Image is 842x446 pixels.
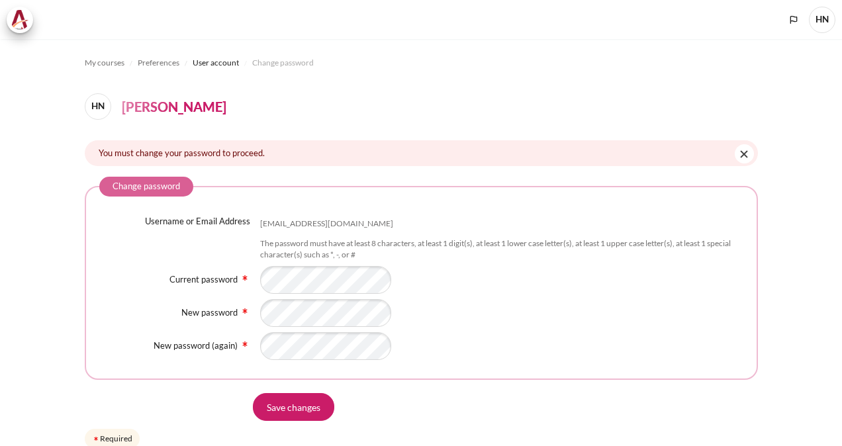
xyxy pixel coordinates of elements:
a: Change password [252,55,314,71]
a: Preferences [138,55,179,71]
img: Required [240,273,250,283]
label: New password (again) [154,340,238,351]
img: Required [240,306,250,316]
nav: Navigation bar [85,52,758,73]
input: Save changes [253,393,334,421]
a: Architeck Architeck [7,7,40,33]
div: You must change your password to proceed. [85,140,758,166]
div: The password must have at least 8 characters, at least 1 digit(s), at least 1 lower case letter(s... [260,238,743,261]
button: Languages [784,10,804,30]
legend: Change password [99,177,193,197]
img: Architeck [11,10,29,30]
span: HN [85,93,111,120]
a: HN [85,93,117,120]
img: Required [240,339,250,349]
h4: [PERSON_NAME] [122,97,226,116]
span: Change password [252,57,314,69]
div: [EMAIL_ADDRESS][DOMAIN_NAME] [260,218,393,230]
a: My courses [85,55,124,71]
span: Required [240,273,250,281]
span: Required [240,339,250,347]
label: Current password [169,274,238,285]
span: Required [240,306,250,314]
img: Required field [92,435,100,443]
label: Username or Email Address [145,215,250,228]
span: Preferences [138,57,179,69]
span: HN [809,7,835,33]
span: User account [193,57,239,69]
span: My courses [85,57,124,69]
a: User menu [809,7,835,33]
label: New password [181,307,238,318]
